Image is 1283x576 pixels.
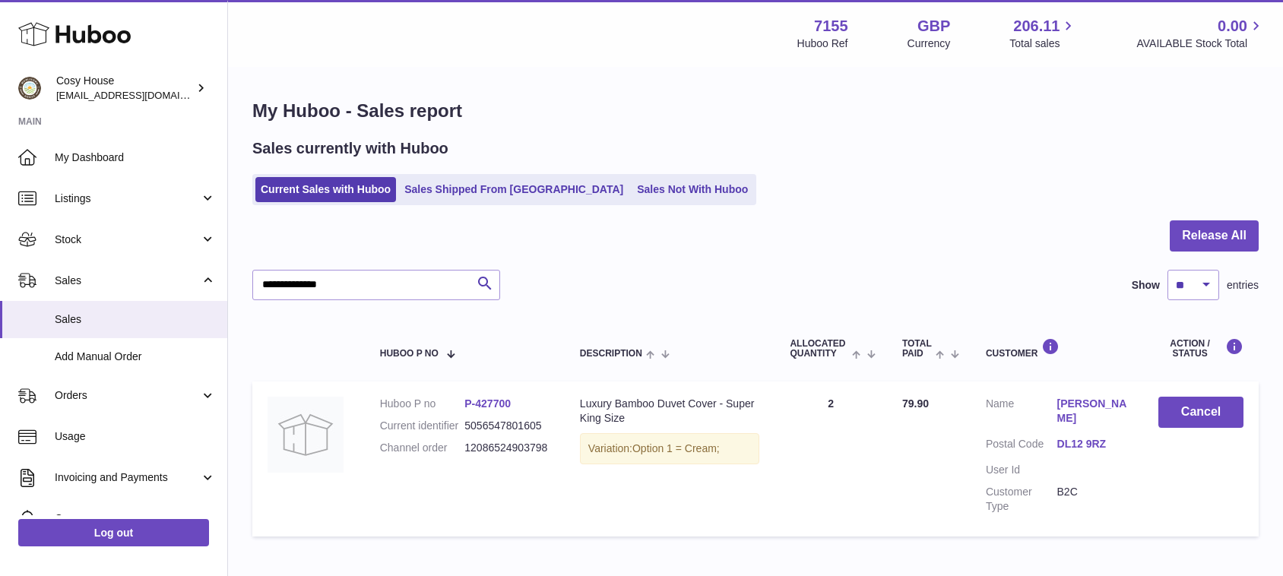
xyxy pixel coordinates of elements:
span: Sales [55,312,216,327]
h1: My Huboo - Sales report [252,99,1259,123]
dt: Current identifier [380,419,465,433]
a: DL12 9RZ [1057,437,1129,451]
dt: Customer Type [986,485,1057,514]
dt: Huboo P no [380,397,465,411]
span: Sales [55,274,200,288]
span: entries [1227,278,1259,293]
dd: B2C [1057,485,1129,514]
h2: Sales currently with Huboo [252,138,448,159]
span: AVAILABLE Stock Total [1136,36,1265,51]
span: Stock [55,233,200,247]
span: Usage [55,429,216,444]
img: no-photo.jpg [268,397,344,473]
a: [PERSON_NAME] [1057,397,1129,426]
dt: Postal Code [986,437,1057,455]
button: Release All [1170,220,1259,252]
div: Action / Status [1158,338,1243,359]
a: Sales Not With Huboo [632,177,753,202]
td: 2 [775,381,887,536]
div: Luxury Bamboo Duvet Cover - Super King Size [580,397,760,426]
span: Total paid [902,339,932,359]
a: 206.11 Total sales [1009,16,1077,51]
span: Total sales [1009,36,1077,51]
a: Log out [18,519,209,546]
span: Invoicing and Payments [55,470,200,485]
a: 0.00 AVAILABLE Stock Total [1136,16,1265,51]
dt: Channel order [380,441,465,455]
dt: Name [986,397,1057,429]
span: My Dashboard [55,150,216,165]
span: ALLOCATED Quantity [790,339,847,359]
button: Cancel [1158,397,1243,428]
span: 206.11 [1013,16,1060,36]
div: Huboo Ref [797,36,848,51]
div: Customer [986,338,1128,359]
dd: 5056547801605 [464,419,550,433]
span: Description [580,349,642,359]
strong: GBP [917,16,950,36]
a: Sales Shipped From [GEOGRAPHIC_DATA] [399,177,629,202]
img: info@wholesomegoods.com [18,77,41,100]
span: 0.00 [1218,16,1247,36]
div: Variation: [580,433,760,464]
a: Current Sales with Huboo [255,177,396,202]
div: Currency [908,36,951,51]
span: Option 1 = Cream; [632,442,720,454]
label: Show [1132,278,1160,293]
a: P-427700 [464,397,511,410]
span: Add Manual Order [55,350,216,364]
span: Huboo P no [380,349,439,359]
span: 79.90 [902,397,929,410]
span: Orders [55,388,200,403]
span: Listings [55,191,200,206]
dt: User Id [986,463,1057,477]
dd: 12086524903798 [464,441,550,455]
span: [EMAIL_ADDRESS][DOMAIN_NAME] [56,89,223,101]
span: Cases [55,511,216,526]
strong: 7155 [814,16,848,36]
div: Cosy House [56,74,193,103]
